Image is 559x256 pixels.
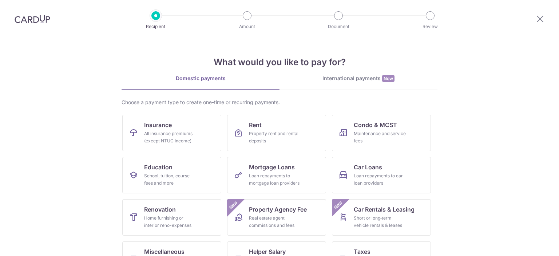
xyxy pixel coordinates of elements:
[332,115,431,151] a: Condo & MCSTMaintenance and service fees
[249,172,301,187] div: Loan repayments to mortgage loan providers
[227,199,239,211] span: New
[354,214,406,229] div: Short or long‑term vehicle rentals & leases
[249,163,295,172] span: Mortgage Loans
[144,130,197,145] div: All insurance premiums (except NTUC Income)
[122,75,279,82] div: Domestic payments
[122,115,221,151] a: InsuranceAll insurance premiums (except NTUC Income)
[354,121,397,129] span: Condo & MCST
[332,199,431,236] a: Car Rentals & LeasingShort or long‑term vehicle rentals & leasesNew
[227,115,326,151] a: RentProperty rent and rental deposits
[249,205,307,214] span: Property Agency Fee
[122,99,437,106] div: Choose a payment type to create one-time or recurring payments.
[144,163,173,172] span: Education
[249,130,301,145] div: Property rent and rental deposits
[227,199,326,236] a: Property Agency FeeReal estate agent commissions and feesNew
[312,23,365,30] p: Document
[332,199,344,211] span: New
[403,23,457,30] p: Review
[354,172,406,187] div: Loan repayments to car loan providers
[122,56,437,69] h4: What would you like to pay for?
[227,157,326,193] a: Mortgage LoansLoan repayments to mortgage loan providers
[220,23,274,30] p: Amount
[354,205,415,214] span: Car Rentals & Leasing
[354,163,382,172] span: Car Loans
[144,121,172,129] span: Insurance
[144,247,185,256] span: Miscellaneous
[354,247,370,256] span: Taxes
[382,75,395,82] span: New
[129,23,183,30] p: Recipient
[144,205,176,214] span: Renovation
[249,121,262,129] span: Rent
[122,199,221,236] a: RenovationHome furnishing or interior reno-expenses
[144,172,197,187] div: School, tuition, course fees and more
[144,214,197,229] div: Home furnishing or interior reno-expenses
[279,75,437,82] div: International payments
[249,214,301,229] div: Real estate agent commissions and fees
[15,15,50,23] img: CardUp
[332,157,431,193] a: Car LoansLoan repayments to car loan providers
[249,247,286,256] span: Helper Salary
[122,157,221,193] a: EducationSchool, tuition, course fees and more
[354,130,406,145] div: Maintenance and service fees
